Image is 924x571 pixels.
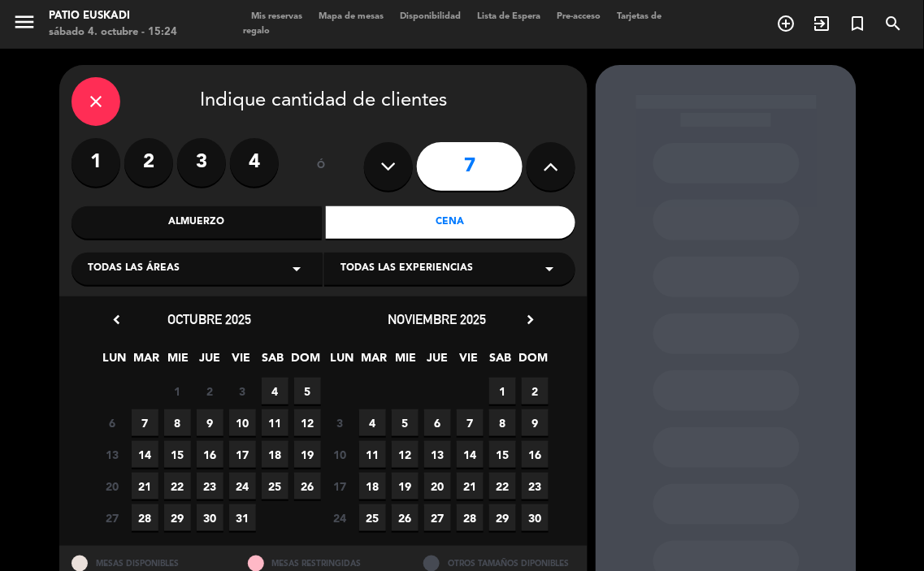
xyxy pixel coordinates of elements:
span: 13 [424,441,451,468]
span: Lista de Espera [469,12,549,21]
label: 4 [230,138,279,187]
span: octubre 2025 [168,311,252,327]
span: 6 [99,409,126,436]
span: MIE [165,348,192,375]
span: 23 [197,473,223,500]
label: 1 [72,138,120,187]
span: 14 [132,441,158,468]
span: 18 [262,441,288,468]
i: add_circle_outline [777,14,796,33]
span: JUE [424,348,451,375]
span: DOM [519,348,546,375]
span: 8 [489,409,516,436]
span: 27 [99,504,126,531]
span: 4 [262,378,288,404]
span: SAB [488,348,514,375]
span: 12 [392,441,419,468]
span: 11 [262,409,288,436]
span: noviembre 2025 [388,311,487,327]
span: 5 [392,409,419,436]
span: 15 [164,441,191,468]
span: Mis reservas [243,12,310,21]
span: JUE [197,348,223,375]
span: 12 [294,409,321,436]
span: 28 [132,504,158,531]
span: 25 [359,504,386,531]
span: 10 [327,441,354,468]
span: SAB [260,348,287,375]
span: 16 [197,441,223,468]
span: 14 [457,441,484,468]
span: 5 [294,378,321,404]
span: 27 [424,504,451,531]
span: LUN [329,348,356,375]
span: 11 [359,441,386,468]
div: Cena [326,206,576,239]
i: search [884,14,904,33]
span: 7 [132,409,158,436]
span: LUN [102,348,128,375]
span: 23 [522,473,549,500]
span: 9 [522,409,549,436]
span: 22 [489,473,516,500]
i: chevron_right [522,311,539,328]
span: 3 [327,409,354,436]
span: 2 [522,378,549,404]
span: 22 [164,473,191,500]
span: Pre-acceso [549,12,609,21]
span: VIE [456,348,483,375]
span: 20 [99,473,126,500]
span: 18 [359,473,386,500]
span: 19 [392,473,419,500]
span: 31 [229,504,256,531]
span: 17 [229,441,256,468]
span: 13 [99,441,126,468]
span: 19 [294,441,321,468]
div: Indique cantidad de clientes [72,77,575,126]
span: Mapa de mesas [310,12,392,21]
span: DOM [292,348,319,375]
div: Patio Euskadi [49,8,177,24]
span: 24 [327,504,354,531]
i: chevron_left [108,311,125,328]
span: 16 [522,441,549,468]
i: close [86,92,106,111]
i: arrow_drop_down [287,259,306,279]
span: 28 [457,504,484,531]
i: exit_to_app [813,14,832,33]
button: menu [12,10,37,40]
span: MAR [133,348,160,375]
span: 29 [164,504,191,531]
span: 8 [164,409,191,436]
span: 9 [197,409,223,436]
span: 1 [164,378,191,404]
i: arrow_drop_down [540,259,559,279]
i: menu [12,10,37,34]
span: 21 [457,473,484,500]
span: 10 [229,409,256,436]
span: 2 [197,378,223,404]
span: 30 [522,504,549,531]
span: 3 [229,378,256,404]
span: VIE [228,348,255,375]
span: MIE [393,348,419,375]
div: Almuerzo [72,206,322,239]
span: 1 [489,378,516,404]
label: 3 [177,138,226,187]
span: 29 [489,504,516,531]
div: sábado 4. octubre - 15:24 [49,24,177,41]
span: 15 [489,441,516,468]
label: 2 [124,138,173,187]
span: 26 [294,473,321,500]
span: 7 [457,409,484,436]
span: 30 [197,504,223,531]
span: 26 [392,504,419,531]
span: 20 [424,473,451,500]
span: MAR [361,348,388,375]
div: ó [295,138,348,195]
span: 6 [424,409,451,436]
span: 17 [327,473,354,500]
span: 21 [132,473,158,500]
span: Todas las áreas [88,261,180,277]
span: 24 [229,473,256,500]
